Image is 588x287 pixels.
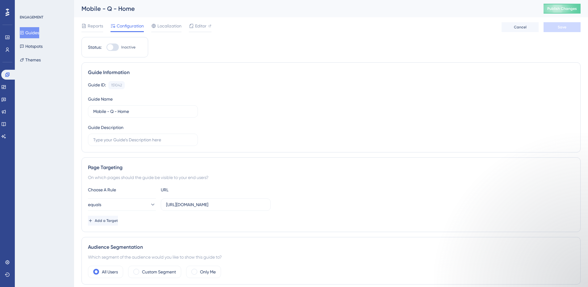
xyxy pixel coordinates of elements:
[88,216,118,226] button: Add a Target
[166,201,265,208] input: yourwebsite.com/path
[95,218,118,223] span: Add a Target
[88,22,103,30] span: Reports
[200,268,216,276] label: Only Me
[121,45,136,50] span: Inactive
[88,95,113,103] div: Guide Name
[502,22,539,32] button: Cancel
[88,81,106,89] div: Guide ID:
[111,83,122,88] div: 151042
[88,198,156,211] button: equals
[88,253,574,261] div: Which segment of the audience would you like to show this guide to?
[88,44,102,51] div: Status:
[514,25,527,30] span: Cancel
[88,186,156,193] div: Choose A Rule
[117,22,144,30] span: Configuration
[547,6,577,11] span: Publish Changes
[102,268,118,276] label: All Users
[161,186,229,193] div: URL
[558,25,566,30] span: Save
[20,27,39,38] button: Guides
[88,243,574,251] div: Audience Segmentation
[88,69,574,76] div: Guide Information
[452,241,576,284] iframe: Intercom notifications mensagem
[88,164,574,171] div: Page Targeting
[93,108,193,115] input: Type your Guide’s Name here
[88,174,574,181] div: On which pages should the guide be visible to your end users?
[81,4,528,13] div: Mobile - Q - Home
[157,22,181,30] span: Localization
[20,41,43,52] button: Hotspots
[195,22,206,30] span: Editor
[544,22,581,32] button: Save
[88,124,123,131] div: Guide Description
[142,268,176,276] label: Custom Segment
[93,136,193,143] input: Type your Guide’s Description here
[20,54,41,65] button: Themes
[20,15,43,20] div: ENGAGEMENT
[88,201,101,208] span: equals
[544,4,581,14] button: Publish Changes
